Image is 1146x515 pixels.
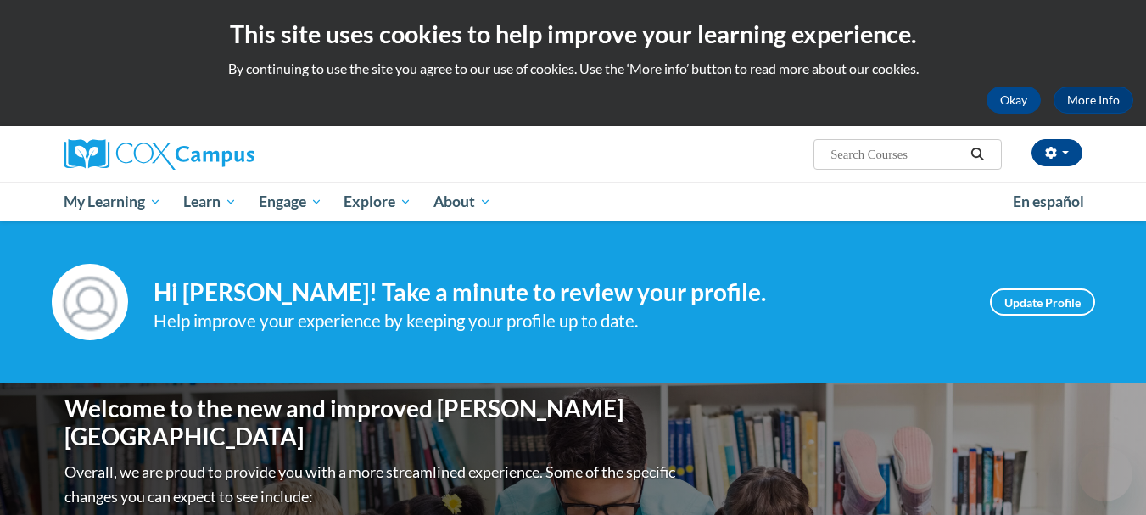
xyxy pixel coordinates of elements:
[1078,447,1132,501] iframe: Button to launch messaging window
[964,144,990,165] button: Search
[64,192,161,212] span: My Learning
[1002,184,1095,220] a: En español
[248,182,333,221] a: Engage
[13,17,1133,51] h2: This site uses cookies to help improve your learning experience.
[1013,193,1084,210] span: En español
[183,192,237,212] span: Learn
[64,139,387,170] a: Cox Campus
[990,288,1095,316] a: Update Profile
[172,182,248,221] a: Learn
[53,182,173,221] a: My Learning
[39,182,1108,221] div: Main menu
[1031,139,1082,166] button: Account Settings
[1054,87,1133,114] a: More Info
[154,278,964,307] h4: Hi [PERSON_NAME]! Take a minute to review your profile.
[422,182,502,221] a: About
[987,87,1041,114] button: Okay
[64,395,679,451] h1: Welcome to the new and improved [PERSON_NAME][GEOGRAPHIC_DATA]
[259,192,322,212] span: Engage
[154,307,964,335] div: Help improve your experience by keeping your profile up to date.
[344,192,411,212] span: Explore
[64,139,254,170] img: Cox Campus
[333,182,422,221] a: Explore
[829,144,964,165] input: Search Courses
[52,264,128,340] img: Profile Image
[433,192,491,212] span: About
[64,460,679,509] p: Overall, we are proud to provide you with a more streamlined experience. Some of the specific cha...
[13,59,1133,78] p: By continuing to use the site you agree to our use of cookies. Use the ‘More info’ button to read...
